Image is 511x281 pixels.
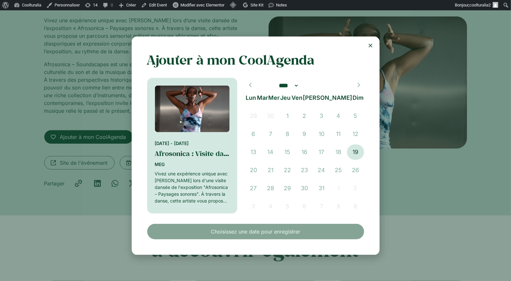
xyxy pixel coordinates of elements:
[296,144,313,160] span: Octobre 16, 2025
[368,43,373,48] a: Close
[245,199,262,214] span: Novembre 3, 2025
[279,199,296,214] span: Novembre 5, 2025
[279,162,296,178] span: Octobre 22, 2025
[268,93,280,102] span: Mer
[296,162,313,178] span: Octobre 23, 2025
[180,3,224,7] span: Modifier avec Elementor
[245,108,262,124] span: Septembre 29, 2025
[330,162,347,178] span: Octobre 25, 2025
[296,181,313,196] span: Octobre 30, 2025
[313,108,330,124] span: Octobre 3, 2025
[279,144,296,160] span: Octobre 15, 2025
[147,78,237,213] a: [DATE] - [DATE] Afrosonica : Visite dansée MEG Vivez une expérience unique avec [PERSON_NAME] lor...
[347,126,364,142] span: Octobre 12, 2025
[279,108,296,124] span: Octobre 1, 2025
[330,108,347,124] span: Octobre 4, 2025
[245,93,257,102] span: Lun
[291,93,303,102] span: Ven
[245,126,262,142] span: Octobre 6, 2025
[245,162,262,178] span: Octobre 20, 2025
[147,52,364,68] h2: Ajouter à mon CoolAgenda
[296,108,313,124] span: Octobre 2, 2025
[303,93,353,102] span: [PERSON_NAME]
[262,199,279,214] span: Novembre 4, 2025
[147,224,364,239] form: Envoyer
[155,161,230,168] div: MEG
[313,199,330,214] span: Novembre 7, 2025
[155,149,230,158] div: Afrosonica : Visite dansée
[262,126,279,142] span: Octobre 7, 2025
[313,181,330,196] span: Octobre 31, 2025
[347,162,364,178] span: Octobre 26, 2025
[330,181,347,196] span: Novembre 1, 2025
[155,170,230,204] div: Vivez une expérience unique avec [PERSON_NAME] lors d'une visite dansée de l'exposition "Afrosoni...
[313,144,330,160] span: Octobre 17, 2025
[245,181,262,196] span: Octobre 27, 2025
[296,126,313,142] span: Octobre 9, 2025
[262,162,279,178] span: Octobre 21, 2025
[330,144,347,160] span: Octobre 18, 2025
[257,93,268,102] span: Mar
[279,126,296,142] span: Octobre 8, 2025
[469,3,491,7] span: coolturalia2
[347,181,364,196] span: Novembre 2, 2025
[353,93,364,102] span: Dim
[147,224,364,239] button: Choisissez une date pour enregistrer
[347,108,364,124] span: Octobre 5, 2025
[155,140,230,147] div: [DATE] - [DATE]
[279,181,296,196] span: Octobre 29, 2025
[262,144,279,160] span: Octobre 14, 2025
[313,126,330,142] span: Octobre 10, 2025
[296,199,313,214] span: Novembre 6, 2025
[330,199,347,214] span: Novembre 8, 2025
[262,108,279,124] span: Septembre 30, 2025
[262,181,279,196] span: Octobre 28, 2025
[347,144,364,160] span: Octobre 19, 2025
[313,162,330,178] span: Octobre 24, 2025
[280,93,291,102] span: Jeu
[347,199,364,214] span: Novembre 9, 2025
[271,82,299,89] select: Month
[250,3,263,7] span: Site Kit
[330,126,347,142] span: Octobre 11, 2025
[245,144,262,160] span: Octobre 13, 2025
